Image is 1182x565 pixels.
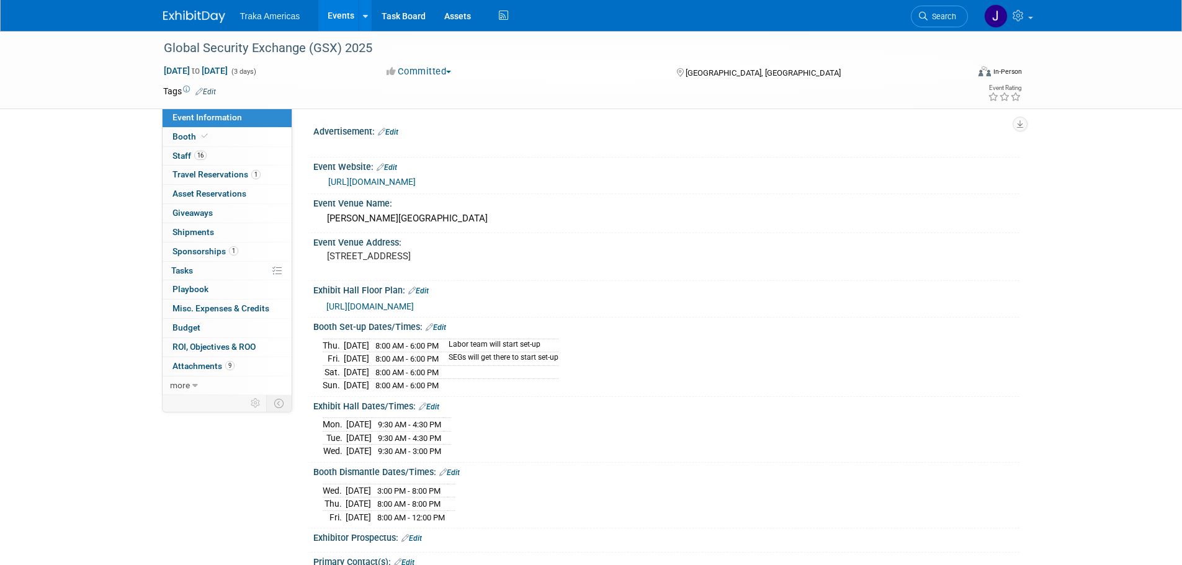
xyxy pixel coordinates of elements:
a: ROI, Objectives & ROO [163,338,292,357]
pre: [STREET_ADDRESS] [327,251,594,262]
td: [DATE] [346,418,372,432]
span: 16 [194,151,207,160]
span: 3:00 PM - 8:00 PM [377,486,441,496]
span: Tasks [171,265,193,275]
div: Booth Dismantle Dates/Times: [313,463,1019,479]
td: [DATE] [346,510,371,523]
a: [URL][DOMAIN_NAME] [326,301,414,311]
td: [DATE] [344,352,369,366]
a: Playbook [163,280,292,299]
span: Attachments [172,361,235,371]
td: Personalize Event Tab Strip [245,395,267,411]
a: Booth [163,128,292,146]
div: Exhibitor Prospectus: [313,528,1019,545]
a: Tasks [163,262,292,280]
a: Edit [408,287,429,295]
span: Giveaways [172,208,213,218]
div: Booth Set-up Dates/Times: [313,318,1019,334]
td: Sat. [323,365,344,379]
span: 8:00 AM - 6:00 PM [375,354,439,363]
i: Booth reservation complete [202,133,208,140]
span: 8:00 AM - 6:00 PM [375,341,439,350]
a: Search [911,6,968,27]
a: Edit [439,468,460,477]
div: Event Venue Address: [313,233,1019,249]
span: 1 [251,170,261,179]
a: Edit [426,323,446,332]
a: Edit [419,403,439,411]
td: Thu. [323,339,344,352]
a: Sponsorships1 [163,242,292,261]
td: Labor team will start set-up [441,339,558,352]
td: Wed. [323,445,346,458]
td: Tags [163,85,216,97]
a: Asset Reservations [163,185,292,203]
td: Fri. [323,352,344,366]
a: Misc. Expenses & Credits [163,300,292,318]
a: Shipments [163,223,292,242]
span: 8:00 AM - 12:00 PM [377,513,445,522]
span: 1 [229,246,238,256]
td: [DATE] [346,431,372,445]
span: to [190,66,202,76]
td: Fri. [323,510,346,523]
a: Edit [378,128,398,136]
td: [DATE] [346,445,372,458]
div: Event Website: [313,158,1019,174]
td: Wed. [323,484,346,497]
span: 9:30 AM - 4:30 PM [378,434,441,443]
a: Edit [195,87,216,96]
span: Budget [172,323,200,332]
span: Shipments [172,227,214,237]
td: Sun. [323,379,344,392]
span: Misc. Expenses & Credits [172,303,269,313]
span: Booth [172,131,210,141]
span: Traka Americas [240,11,300,21]
span: 9:30 AM - 3:00 PM [378,447,441,456]
td: Tue. [323,431,346,445]
td: [DATE] [346,497,371,511]
span: more [170,380,190,390]
span: Event Information [172,112,242,122]
a: Event Information [163,109,292,127]
a: Edit [401,534,422,543]
td: [DATE] [344,339,369,352]
button: Committed [382,65,456,78]
img: Format-Inperson.png [978,66,991,76]
a: more [163,376,292,395]
a: Travel Reservations1 [163,166,292,184]
img: ExhibitDay [163,11,225,23]
span: 8:00 AM - 8:00 PM [377,499,441,509]
a: Attachments9 [163,357,292,376]
span: Travel Reservations [172,169,261,179]
div: Advertisement: [313,122,1019,138]
span: ROI, Objectives & ROO [172,342,256,352]
div: In-Person [993,67,1022,76]
span: [GEOGRAPHIC_DATA], [GEOGRAPHIC_DATA] [686,68,841,78]
span: 9:30 AM - 4:30 PM [378,420,441,429]
a: Budget [163,319,292,337]
div: Event Rating [988,85,1021,91]
td: [DATE] [346,484,371,497]
img: Jamie Saenz [984,4,1008,28]
div: Event Venue Name: [313,194,1019,210]
td: [DATE] [344,379,369,392]
span: [DATE] [DATE] [163,65,228,76]
span: Staff [172,151,207,161]
span: (3 days) [230,68,256,76]
span: 8:00 AM - 6:00 PM [375,368,439,377]
span: Sponsorships [172,246,238,256]
td: Toggle Event Tabs [266,395,292,411]
td: Mon. [323,418,346,432]
td: [DATE] [344,365,369,379]
div: Exhibit Hall Floor Plan: [313,281,1019,297]
td: SEGs will get there to start set-up [441,352,558,366]
td: Thu. [323,497,346,511]
div: Global Security Exchange (GSX) 2025 [159,37,949,60]
a: Staff16 [163,147,292,166]
a: [URL][DOMAIN_NAME] [328,177,416,187]
span: Playbook [172,284,208,294]
div: [PERSON_NAME][GEOGRAPHIC_DATA] [323,209,1010,228]
div: Event Format [895,65,1023,83]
